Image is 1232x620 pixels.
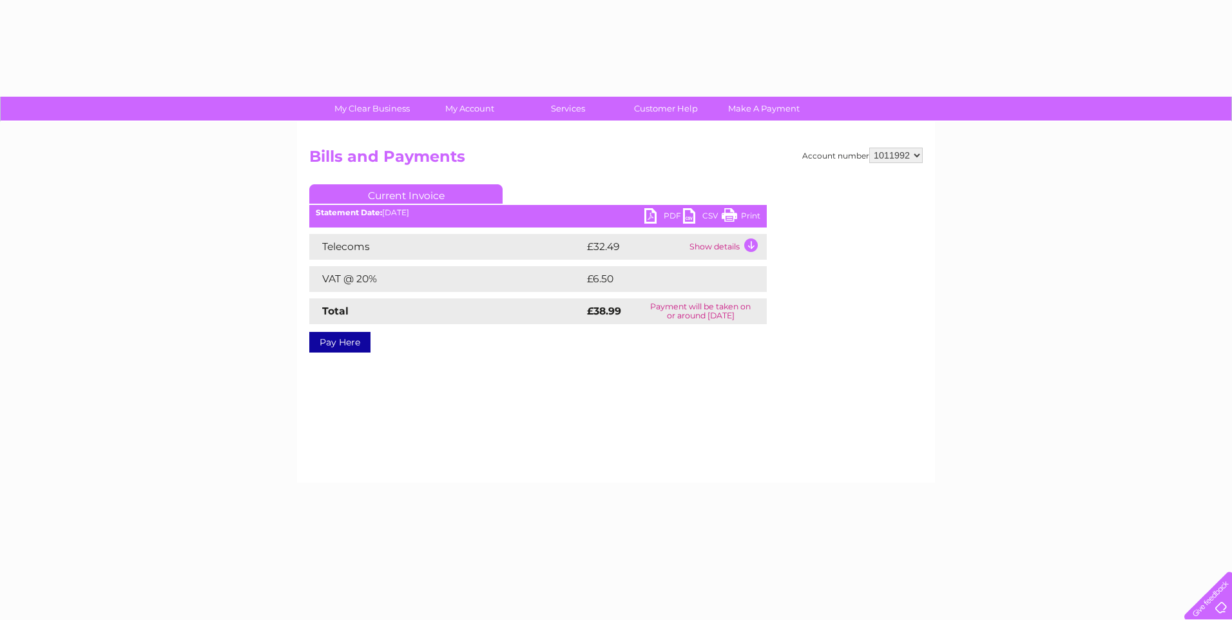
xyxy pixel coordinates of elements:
[319,97,425,121] a: My Clear Business
[584,234,686,260] td: £32.49
[309,184,503,204] a: Current Invoice
[309,266,584,292] td: VAT @ 20%
[634,298,767,324] td: Payment will be taken on or around [DATE]
[584,266,736,292] td: £6.50
[309,234,584,260] td: Telecoms
[711,97,817,121] a: Make A Payment
[322,305,349,317] strong: Total
[309,208,767,217] div: [DATE]
[802,148,923,163] div: Account number
[686,234,767,260] td: Show details
[644,208,683,227] a: PDF
[587,305,621,317] strong: £38.99
[417,97,523,121] a: My Account
[683,208,722,227] a: CSV
[316,208,382,217] b: Statement Date:
[613,97,719,121] a: Customer Help
[309,332,371,353] a: Pay Here
[309,148,923,172] h2: Bills and Payments
[722,208,760,227] a: Print
[515,97,621,121] a: Services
